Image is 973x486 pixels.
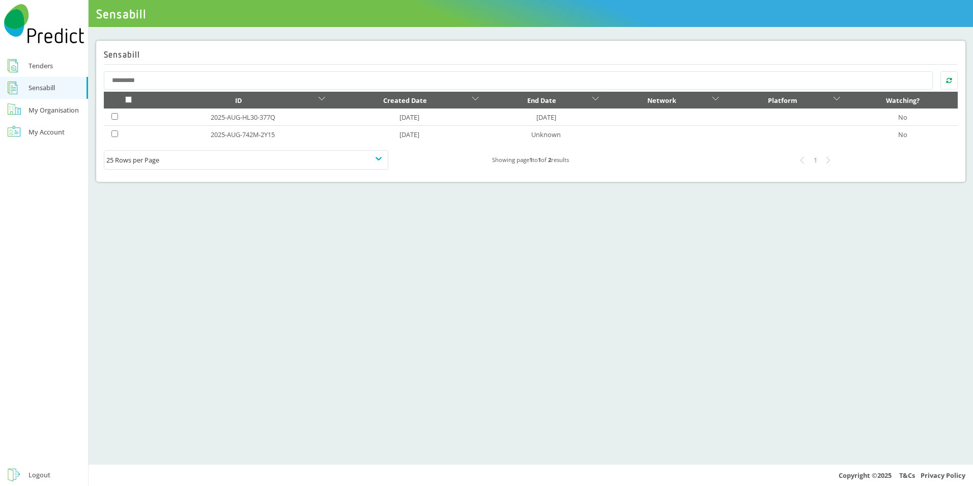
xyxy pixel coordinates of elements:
div: End Date [494,94,589,106]
a: T&Cs [899,471,915,480]
div: ID [161,94,317,106]
div: Copyright © 2025 [89,464,973,486]
a: Unknown [531,130,561,139]
a: 2025-AUG-HL30-377Q [211,113,275,122]
b: 2 [548,156,551,164]
b: 1 [538,156,541,164]
a: [DATE] [399,130,419,139]
div: Sensabill [28,82,55,94]
a: [DATE] [399,113,419,122]
div: 1 [809,154,822,167]
img: Predict Mobile [4,4,84,43]
div: Tenders [28,60,53,72]
div: My Account [28,126,65,138]
div: Logout [28,469,50,481]
a: No [898,113,907,122]
div: Created Date [340,94,469,106]
a: [DATE] [536,113,556,122]
div: Platform [734,94,831,106]
a: Privacy Policy [921,471,965,480]
h2: Sensabill [104,50,140,60]
b: 1 [529,156,532,164]
div: Network [614,94,710,106]
div: My Organisation [28,104,79,116]
a: No [898,130,907,139]
div: 25 Rows per Page [106,154,386,166]
div: Showing page to of results [388,154,673,166]
a: 2025-AUG-742M-2Y15 [211,130,275,139]
div: Watching? [855,94,950,106]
